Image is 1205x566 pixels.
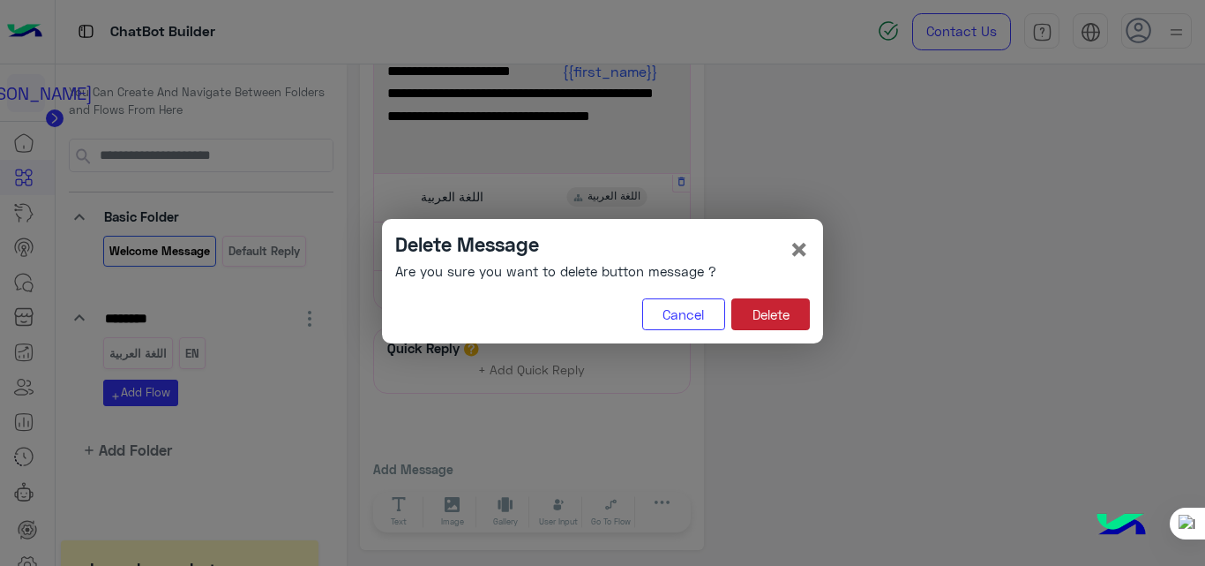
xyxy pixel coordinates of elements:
[395,263,716,279] h6: Are you sure you want to delete button message ?
[731,298,810,330] button: Delete
[1090,495,1152,557] img: hulul-logo.png
[789,232,810,266] button: Close
[395,232,716,256] h4: Delete Message
[789,229,810,268] span: ×
[642,298,725,330] button: Cancel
